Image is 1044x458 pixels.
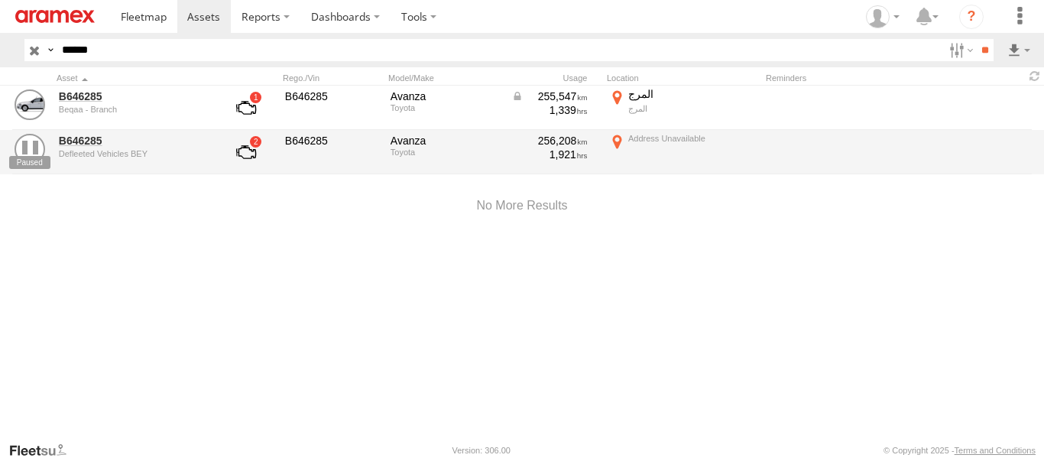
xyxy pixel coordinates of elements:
[391,103,501,112] div: Toyota
[59,89,207,103] a: B646285
[511,134,588,148] div: 256,208
[218,134,274,171] a: View Asset with Fault/s
[44,39,57,61] label: Search Query
[861,5,905,28] div: Mazen Siblini
[8,443,79,458] a: Visit our Website
[391,89,501,103] div: Avanza
[285,89,380,103] div: B646285
[59,134,207,148] a: B646285
[15,134,45,164] a: View Asset Details
[218,89,274,126] a: View Asset with Fault/s
[607,132,760,173] label: Click to View Current Location
[59,105,207,114] div: undefined
[607,73,760,83] div: Location
[628,103,757,114] div: المرج
[959,5,984,29] i: ?
[607,87,760,128] label: Click to View Current Location
[511,89,588,103] div: Data from Vehicle CANbus
[511,103,588,117] div: 1,339
[955,446,1036,455] a: Terms and Conditions
[283,73,382,83] div: Rego./Vin
[766,73,902,83] div: Reminders
[884,446,1036,455] div: © Copyright 2025 -
[511,148,588,161] div: 1,921
[628,87,757,101] div: المرج
[943,39,976,61] label: Search Filter Options
[59,149,207,158] div: undefined
[1026,69,1044,83] span: Refresh
[391,148,501,157] div: Toyota
[452,446,511,455] div: Version: 306.00
[388,73,503,83] div: Model/Make
[15,10,95,23] img: aramex-logo.svg
[1006,39,1032,61] label: Export results as...
[391,134,501,148] div: Avanza
[15,89,45,120] a: View Asset Details
[285,134,380,148] div: B646285
[57,73,209,83] div: Click to Sort
[509,73,601,83] div: Usage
